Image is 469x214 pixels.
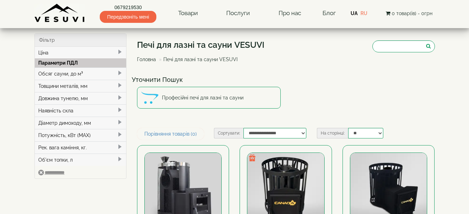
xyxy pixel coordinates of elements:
div: Обсяг сауни, до м³ [35,67,126,80]
div: Рек. вага каміння, кг. [35,141,126,154]
a: Блог [323,9,336,17]
img: Завод VESUVI [34,4,85,23]
label: Сортувати: [214,128,243,138]
a: UA [351,11,358,16]
a: Головна [137,57,156,62]
a: 0679219530 [100,4,156,11]
div: Наявність скла [35,104,126,117]
li: Печі для лазні та сауни VESUVI [157,56,237,63]
div: Параметри ПДЛ [35,58,126,67]
span: 0 товар(ів) - 0грн [392,11,432,16]
h4: Уточнити Пошук [132,76,440,83]
img: Професійні печі для лазні та сауни [141,89,158,106]
div: Потужність, кВт (MAX) [35,129,126,141]
a: RU [360,11,367,16]
img: gift [249,154,256,161]
button: 0 товар(ів) - 0грн [384,9,435,17]
a: Послуги [219,5,257,21]
div: Довжина тунелю, мм [35,92,126,104]
label: На сторінці: [317,128,348,138]
a: Порівняння товарів (0) [137,128,204,140]
a: Професійні печі для лазні та сауни Професійні печі для лазні та сауни [137,87,281,109]
span: Передзвоніть мені [100,11,156,23]
div: Фільтр [35,34,126,47]
a: Про нас [272,5,308,21]
div: Об'єм топки, л [35,154,126,166]
a: Товари [171,5,205,21]
div: Діаметр димоходу, мм [35,117,126,129]
div: Ціна [35,47,126,59]
h1: Печі для лазні та сауни VESUVI [137,40,265,50]
div: Товщини металів, мм [35,80,126,92]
